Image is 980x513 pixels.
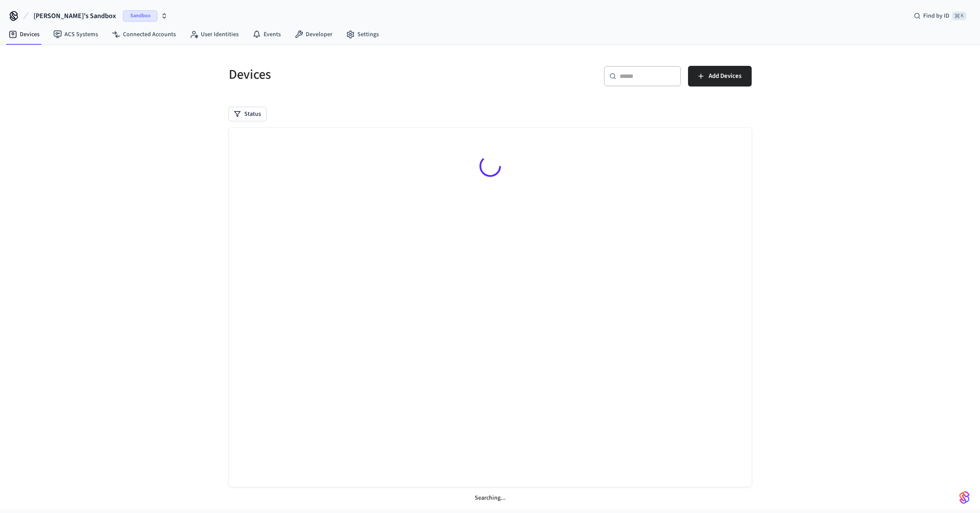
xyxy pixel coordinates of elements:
[923,12,949,20] span: Find by ID
[339,27,386,42] a: Settings
[709,71,741,82] span: Add Devices
[229,66,485,83] h5: Devices
[123,10,157,22] span: Sandbox
[2,27,46,42] a: Devices
[34,11,116,21] span: [PERSON_NAME]'s Sandbox
[246,27,288,42] a: Events
[288,27,339,42] a: Developer
[952,12,966,20] span: ⌘ K
[688,66,752,87] button: Add Devices
[183,27,246,42] a: User Identities
[229,107,266,121] button: Status
[229,487,752,510] div: Searching...
[46,27,105,42] a: ACS Systems
[907,8,973,24] div: Find by ID⌘ K
[959,491,970,504] img: SeamLogoGradient.69752ec5.svg
[105,27,183,42] a: Connected Accounts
